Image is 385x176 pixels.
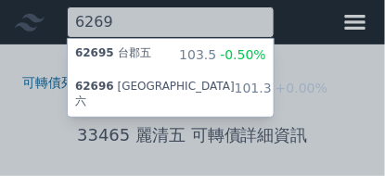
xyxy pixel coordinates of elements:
div: [GEOGRAPHIC_DATA]六 [75,80,235,109]
div: 台郡五 [75,46,151,65]
span: 62695 [75,46,114,59]
span: 62696 [75,80,114,93]
span: +0.00% [272,81,327,95]
a: 62695台郡五 103.5-0.50% [68,39,274,72]
div: 101.3 [235,80,327,109]
span: -0.50% [216,47,266,62]
a: 62696[GEOGRAPHIC_DATA]六 101.3+0.00% [68,72,274,117]
div: 103.5 [179,46,266,65]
